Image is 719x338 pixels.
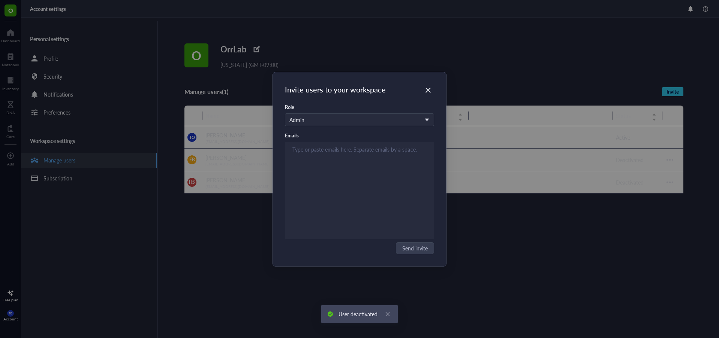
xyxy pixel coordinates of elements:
div: Emails [285,132,299,139]
a: Close [383,310,392,318]
div: Role [285,104,294,110]
div: User deactivated [339,310,377,318]
button: Send invite [396,242,434,254]
button: Close [422,84,434,96]
div: Admin [289,116,421,124]
span: Close [422,86,434,95]
span: close [385,311,390,317]
div: Invite users to your workspace [285,84,386,95]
